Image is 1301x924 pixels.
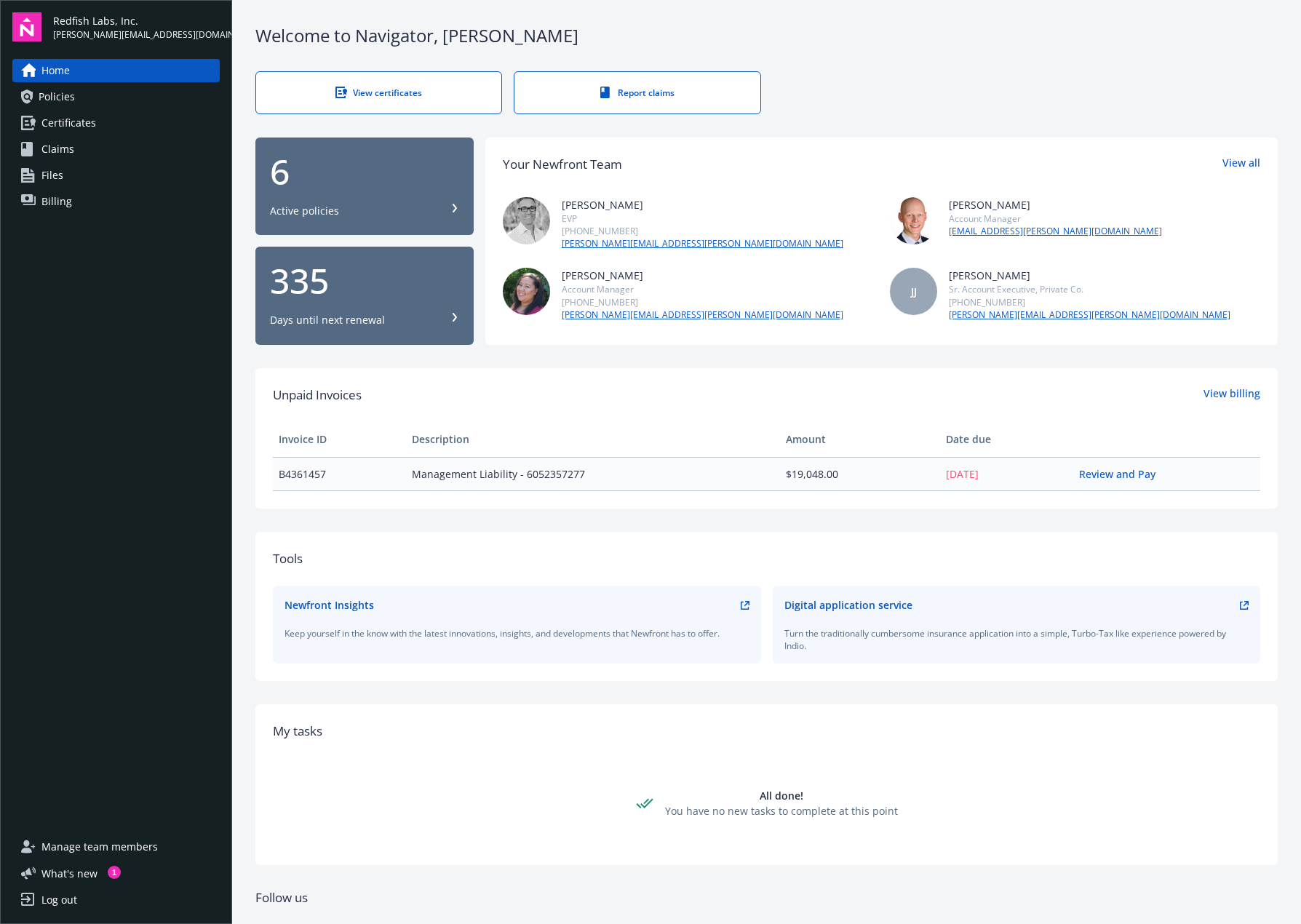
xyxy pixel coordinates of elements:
a: [EMAIL_ADDRESS][PERSON_NAME][DOMAIN_NAME] [949,225,1162,238]
img: photo [503,268,550,315]
a: Claims [12,138,220,161]
img: navigator-logo.svg [12,12,41,41]
span: Unpaid Invoices [273,386,362,405]
div: Turn the traditionally cumbersome insurance application into a simple, Turbo-Tax like experience ... [784,627,1249,652]
a: View billing [1203,386,1260,405]
div: Your Newfront Team [503,155,622,174]
div: Digital application service [784,597,912,613]
a: [PERSON_NAME][EMAIL_ADDRESS][PERSON_NAME][DOMAIN_NAME] [949,308,1230,322]
span: Files [41,164,63,187]
div: Newfront Insights [285,597,374,613]
span: Manage team members [41,835,158,859]
div: Welcome to Navigator , [PERSON_NAME] [255,23,1278,48]
div: Report claims [544,87,731,99]
div: My tasks [273,722,1260,741]
span: Policies [39,85,75,108]
span: Claims [41,138,74,161]
div: Keep yourself in the know with the latest innovations, insights, and developments that Newfront h... [285,627,749,640]
td: $19,048.00 [780,457,940,490]
span: Certificates [41,111,96,135]
div: Log out [41,888,77,912]
span: Management Liability - 6052357277 [412,466,773,482]
button: 335Days until next renewal [255,247,474,345]
span: Home [41,59,70,82]
a: Billing [12,190,220,213]
a: Files [12,164,220,187]
div: Active policies [270,204,339,218]
span: What ' s new [41,866,98,881]
span: JJ [911,284,917,299]
div: [PERSON_NAME] [949,268,1230,283]
div: Tools [273,549,1260,568]
div: Days until next renewal [270,313,385,327]
div: [PERSON_NAME] [949,197,1162,212]
button: 6Active policies [255,138,474,236]
a: [PERSON_NAME][EMAIL_ADDRESS][PERSON_NAME][DOMAIN_NAME] [562,237,843,250]
div: [PHONE_NUMBER] [562,225,843,237]
a: View certificates [255,71,502,114]
a: [PERSON_NAME][EMAIL_ADDRESS][PERSON_NAME][DOMAIN_NAME] [562,308,843,322]
td: [DATE] [940,457,1073,490]
td: B4361457 [273,457,406,490]
a: Home [12,59,220,82]
th: Invoice ID [273,422,406,457]
a: Policies [12,85,220,108]
img: photo [503,197,550,244]
div: All done! [665,788,898,803]
div: [PERSON_NAME] [562,197,843,212]
div: 6 [270,154,459,189]
div: Sr. Account Executive, Private Co. [949,283,1230,295]
span: Redfish Labs, Inc. [53,13,220,28]
a: Report claims [514,71,760,114]
button: What's new1 [12,866,121,881]
div: [PERSON_NAME] [562,268,843,283]
div: You have no new tasks to complete at this point [665,803,898,819]
th: Amount [780,422,940,457]
div: EVP [562,212,843,225]
div: Account Manager [949,212,1162,225]
a: Manage team members [12,835,220,859]
a: Review and Pay [1079,467,1167,481]
div: [PHONE_NUMBER] [949,296,1230,308]
div: 335 [270,263,459,298]
button: Redfish Labs, Inc.[PERSON_NAME][EMAIL_ADDRESS][DOMAIN_NAME] [53,12,220,41]
div: [PHONE_NUMBER] [562,296,843,308]
span: Billing [41,190,72,213]
div: Account Manager [562,283,843,295]
img: photo [890,197,937,244]
div: View certificates [285,87,472,99]
span: [PERSON_NAME][EMAIL_ADDRESS][DOMAIN_NAME] [53,28,220,41]
th: Date due [940,422,1073,457]
th: Description [406,422,779,457]
a: Certificates [12,111,220,135]
div: 1 [108,866,121,879]
a: View all [1222,155,1260,174]
div: Follow us [255,888,1278,907]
